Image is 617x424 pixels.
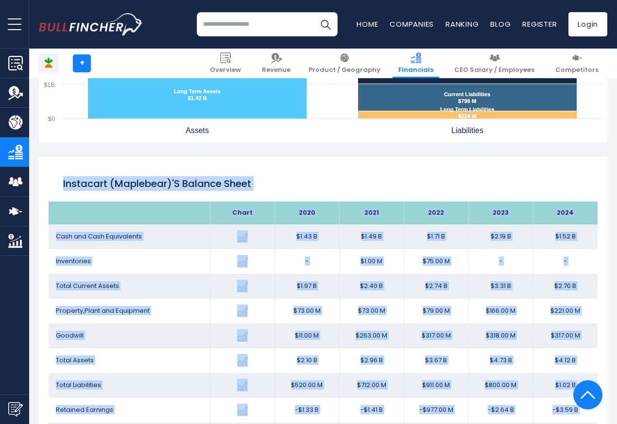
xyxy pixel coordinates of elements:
[533,323,598,348] td: $317.00 M
[404,274,468,299] td: $2.74 B
[274,348,339,373] td: $2.10 B
[468,299,533,323] td: $166.00 M
[468,348,533,373] td: $4.73 B
[73,54,91,72] a: +
[274,299,339,323] td: $73.00 M
[48,115,55,122] text: $0
[56,405,113,414] span: Retained Earnings
[303,49,386,78] a: Product / Geography
[404,398,468,423] td: -$977.00 M
[533,348,598,373] td: $4.12 B
[468,249,533,274] td: -
[533,398,598,423] td: -$3.59 B
[339,348,404,373] td: $2.96 B
[533,274,598,299] td: $2.70 B
[448,49,540,78] a: CEO Salary / Employees
[404,323,468,348] td: $317.00 M
[533,224,598,249] td: $1.52 B
[357,19,378,29] a: Home
[56,356,94,365] span: Total Assets
[56,281,119,290] span: Total Current Assets
[451,126,483,135] text: Liabilities
[274,274,339,299] td: $1.97 B
[468,373,533,398] td: $800.00 M
[56,256,91,266] span: Inventories
[339,249,404,274] td: $1.00 M
[533,249,598,274] td: -
[549,49,604,78] a: Competitors
[339,274,404,299] td: $2.40 B
[313,12,338,36] button: Search
[39,13,143,35] img: bullfincher logo
[454,66,534,74] span: CEO Salary / Employees
[393,49,439,78] a: Financials
[468,398,533,423] td: -$2.64 B
[404,348,468,373] td: $3.67 B
[490,19,511,29] a: Blog
[446,19,479,29] a: Ranking
[404,224,468,249] td: $1.71 B
[444,91,490,104] text: Current Liabilities $798 M
[274,202,339,224] th: 2020
[44,81,55,88] text: $1B
[339,373,404,398] td: $712.00 M
[390,19,434,29] a: Companies
[404,299,468,323] td: $79.00 M
[274,373,339,398] td: $520.00 M
[468,224,533,249] td: $2.19 B
[56,306,150,315] span: Property,Plant and Equipment
[522,19,557,29] a: Register
[256,49,296,78] a: Revenue
[339,299,404,323] td: $73.00 M
[186,126,209,135] text: Assets
[468,202,533,224] th: 2023
[533,299,598,323] td: $221.00 M
[262,66,291,74] span: Revenue
[174,88,221,101] text: Long Term Assets $1.42 B
[339,398,404,423] td: -$1.41 B
[39,54,58,72] img: CART logo
[398,66,433,74] span: Financials
[274,323,339,348] td: $11.00 M
[204,49,247,78] a: Overview
[339,202,404,224] th: 2021
[440,106,495,119] text: Long Term Liabilities $224 M
[308,66,380,74] span: Product / Geography
[404,249,468,274] td: $75.00 M
[274,224,339,249] td: $1.43 B
[404,373,468,398] td: $911.00 M
[568,12,607,36] a: Login
[274,398,339,423] td: -$1.33 B
[533,202,598,224] th: 2024
[63,176,583,191] h2: Instacart (Maplebear)'s Balance Sheet
[56,380,101,390] span: Total Liabilities
[56,232,142,241] span: Cash and Cash Equivalents
[210,66,241,74] span: Overview
[339,323,404,348] td: $263.00 M
[533,373,598,398] td: $1.02 B
[404,202,468,224] th: 2022
[339,224,404,249] td: $1.49 B
[468,323,533,348] td: $318.00 M
[555,66,599,74] span: Competitors
[39,13,143,35] a: Go to homepage
[274,249,339,274] td: -
[210,202,274,224] th: Chart
[56,331,84,340] span: Goodwill
[468,274,533,299] td: $3.31 B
